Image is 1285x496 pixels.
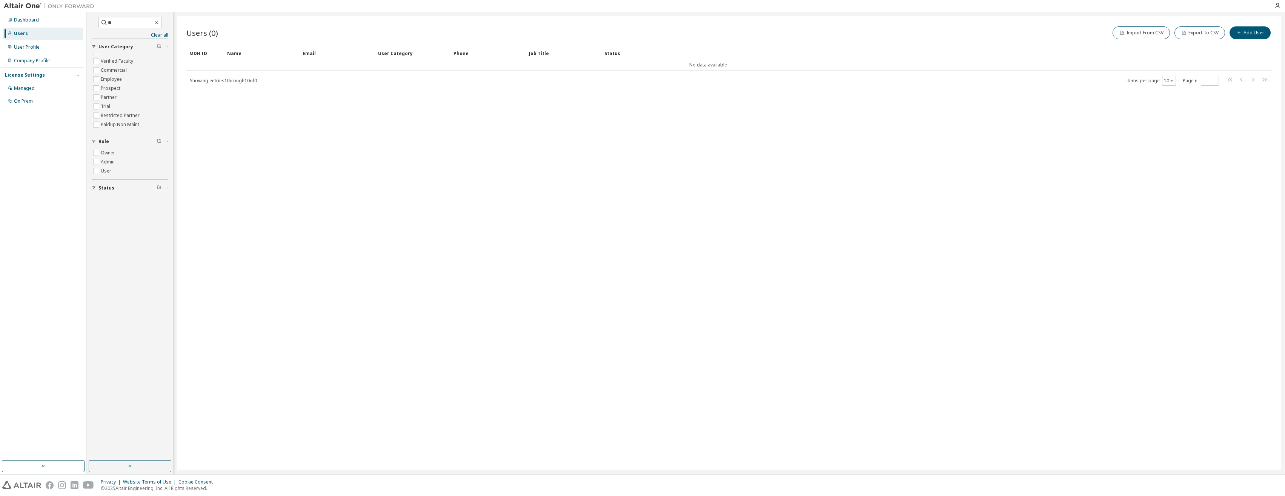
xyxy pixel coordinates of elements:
[2,481,41,489] img: altair_logo.svg
[71,481,78,489] img: linkedin.svg
[178,479,217,485] div: Cookie Consent
[157,44,161,50] span: Clear filter
[303,47,372,59] div: Email
[1174,26,1225,39] button: Export To CSV
[453,47,523,59] div: Phone
[101,120,141,129] label: Paidup Non Maint
[157,185,161,191] span: Clear filter
[98,185,114,191] span: Status
[529,47,598,59] div: Job Title
[123,479,178,485] div: Website Terms of Use
[98,44,133,50] span: User Category
[101,479,123,485] div: Privacy
[1230,26,1271,39] button: Add User
[101,102,112,111] label: Trial
[101,57,135,66] label: Verified Faculty
[227,47,297,59] div: Name
[83,481,94,489] img: youtube.svg
[101,66,128,75] label: Commercial
[186,28,218,38] span: Users (0)
[5,72,45,78] div: License Settings
[101,166,113,176] label: User
[14,58,50,64] div: Company Profile
[101,485,217,491] p: © 2025 Altair Engineering, Inc. All Rights Reserved.
[1164,78,1174,84] button: 10
[98,139,109,145] span: Role
[4,2,98,10] img: Altair One
[58,481,66,489] img: instagram.svg
[101,84,122,93] label: Prospect
[1113,26,1170,39] button: Import From CSV
[14,44,40,50] div: User Profile
[378,47,447,59] div: User Category
[189,47,221,59] div: MDH ID
[101,148,117,157] label: Owner
[186,59,1230,71] td: No data available
[1183,76,1219,86] span: Page n.
[14,98,33,104] div: On Prem
[157,139,161,145] span: Clear filter
[101,111,141,120] label: Restricted Partner
[101,157,116,166] label: Admin
[101,93,118,102] label: Partner
[14,31,28,37] div: Users
[14,85,35,91] div: Managed
[46,481,54,489] img: facebook.svg
[190,77,257,84] span: Showing entries 1 through 10 of 0
[604,47,1227,59] div: Status
[101,75,123,84] label: Employee
[1126,76,1176,86] span: Items per page
[92,32,168,38] a: Clear all
[14,17,39,23] div: Dashboard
